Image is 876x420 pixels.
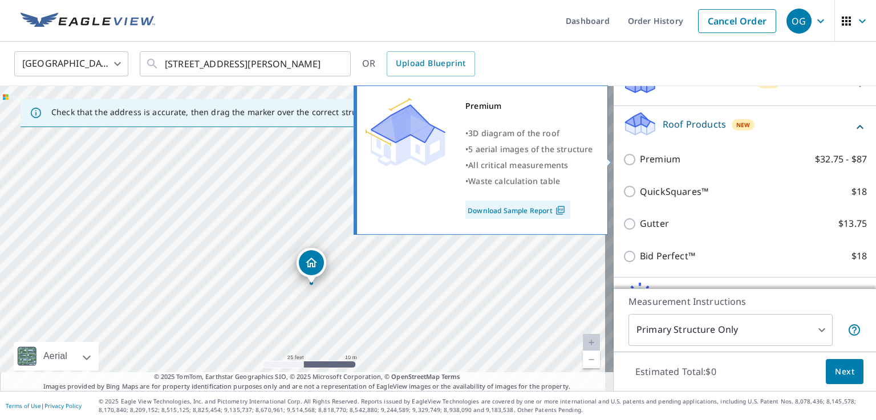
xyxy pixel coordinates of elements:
[583,334,600,351] a: Current Level 20, Zoom In Disabled
[815,152,867,166] p: $32.75 - $87
[387,51,474,76] a: Upload Blueprint
[396,56,465,71] span: Upload Blueprint
[736,120,751,129] span: New
[640,185,708,199] p: QuickSquares™
[698,9,776,33] a: Cancel Order
[640,217,669,231] p: Gutter
[465,157,593,173] div: •
[362,51,475,76] div: OR
[391,372,439,381] a: OpenStreetMap
[838,217,867,231] p: $13.75
[465,125,593,141] div: •
[583,351,600,368] a: Current Level 20, Zoom Out
[465,141,593,157] div: •
[165,48,327,80] input: Search by address or latitude-longitude
[99,397,870,414] p: © 2025 Eagle View Technologies, Inc. and Pictometry International Corp. All Rights Reserved. Repo...
[14,48,128,80] div: [GEOGRAPHIC_DATA]
[553,205,568,215] img: Pdf Icon
[21,13,155,30] img: EV Logo
[465,201,570,219] a: Download Sample Report
[623,111,867,143] div: Roof ProductsNew
[366,98,445,166] img: Premium
[468,144,593,154] span: 5 aerial images of the structure
[851,185,867,199] p: $18
[465,173,593,189] div: •
[626,359,725,384] p: Estimated Total: $0
[6,402,82,409] p: |
[297,248,326,283] div: Dropped pin, building 1, Residential property, 909 Hazen St SE Grand Rapids, MI 49507
[14,342,99,370] div: Aerial
[44,402,82,410] a: Privacy Policy
[847,323,861,337] span: Your report will include only the primary structure on the property. For example, a detached gara...
[468,160,568,170] span: All critical measurements
[663,117,726,131] p: Roof Products
[468,128,559,138] span: 3D diagram of the roof
[640,249,695,263] p: Bid Perfect™
[835,365,854,379] span: Next
[826,359,863,385] button: Next
[628,295,861,308] p: Measurement Instructions
[51,107,380,117] p: Check that the address is accurate, then drag the marker over the correct structure.
[623,282,867,315] div: Solar ProductsNew
[851,249,867,263] p: $18
[468,176,560,186] span: Waste calculation table
[786,9,812,34] div: OG
[6,402,41,410] a: Terms of Use
[154,372,460,382] span: © 2025 TomTom, Earthstar Geographics SIO, © 2025 Microsoft Corporation, ©
[640,152,680,166] p: Premium
[465,98,593,114] div: Premium
[40,342,71,370] div: Aerial
[441,372,460,381] a: Terms
[628,314,833,346] div: Primary Structure Only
